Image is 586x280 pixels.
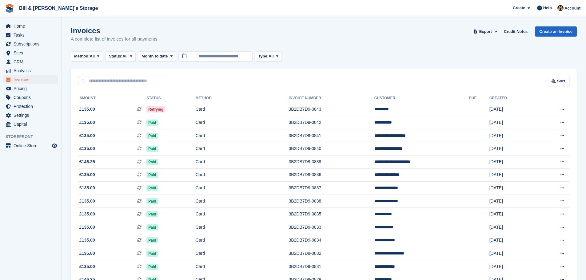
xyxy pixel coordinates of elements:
[557,78,565,84] span: Sort
[289,195,374,208] td: 3B2DB7D9-0838
[146,120,158,126] span: Paid
[543,5,552,11] span: Help
[374,93,469,103] th: Customer
[146,250,158,257] span: Paid
[289,103,374,116] td: 3B2DB7D9-0843
[196,103,289,116] td: Card
[3,31,58,39] a: menu
[489,103,536,116] td: [DATE]
[196,260,289,273] td: Card
[146,133,158,139] span: Paid
[79,263,95,270] span: £135.00
[79,119,95,126] span: £135.00
[14,31,50,39] span: Tasks
[196,168,289,182] td: Card
[51,142,58,149] a: Preview store
[196,116,289,129] td: Card
[557,5,564,11] img: Jack Bottesch
[79,185,95,191] span: £135.00
[71,26,157,35] h1: Invoices
[289,221,374,234] td: 3B2DB7D9-0833
[196,156,289,169] td: Card
[3,141,58,150] a: menu
[289,168,374,182] td: 3B2DB7D9-0836
[6,134,61,140] span: Storefront
[289,182,374,195] td: 3B2DB7D9-0837
[142,53,168,59] span: Month to date
[489,182,536,195] td: [DATE]
[3,22,58,30] a: menu
[479,29,492,35] span: Export
[146,211,158,217] span: Paid
[14,49,50,57] span: Sites
[3,66,58,75] a: menu
[289,247,374,260] td: 3B2DB7D9-0832
[196,208,289,221] td: Card
[3,120,58,128] a: menu
[489,247,536,260] td: [DATE]
[79,132,95,139] span: £135.00
[489,234,536,247] td: [DATE]
[14,102,50,111] span: Protection
[489,142,536,156] td: [DATE]
[106,51,136,61] button: Status: All
[79,224,95,231] span: £135.00
[513,5,525,11] span: Create
[489,116,536,129] td: [DATE]
[3,102,58,111] a: menu
[489,129,536,142] td: [DATE]
[14,22,50,30] span: Home
[469,93,489,103] th: Due
[14,120,50,128] span: Capital
[146,93,195,103] th: Status
[79,145,95,152] span: £135.00
[3,111,58,120] a: menu
[146,146,158,152] span: Paid
[14,66,50,75] span: Analytics
[78,93,146,103] th: Amount
[146,264,158,270] span: Paid
[146,159,158,165] span: Paid
[255,51,282,61] button: Type: All
[14,84,50,93] span: Pricing
[489,156,536,169] td: [DATE]
[3,40,58,48] a: menu
[146,185,158,191] span: Paid
[146,106,165,112] span: Retrying
[196,195,289,208] td: Card
[79,198,95,204] span: £135.00
[489,260,536,273] td: [DATE]
[146,172,158,178] span: Paid
[564,5,580,11] span: Account
[146,198,158,204] span: Paid
[146,224,158,231] span: Paid
[79,250,95,257] span: £135.00
[79,237,95,243] span: £135.00
[258,53,269,59] span: Type:
[17,3,100,13] a: Bill & [PERSON_NAME]'s Storage
[196,142,289,156] td: Card
[14,40,50,48] span: Subscriptions
[3,49,58,57] a: menu
[14,75,50,84] span: Invoices
[79,172,95,178] span: £135.00
[196,129,289,142] td: Card
[489,208,536,221] td: [DATE]
[489,93,536,103] th: Created
[289,142,374,156] td: 3B2DB7D9-0840
[196,93,289,103] th: Method
[489,195,536,208] td: [DATE]
[90,53,95,59] span: All
[74,53,90,59] span: Method:
[14,93,50,102] span: Coupons
[5,4,14,13] img: stora-icon-8386f47178a22dfd0bd8f6a31ec36ba5ce8667c1dd55bd0f319d3a0aa187defe.svg
[535,26,577,37] a: Create an Invoice
[71,51,103,61] button: Method: All
[289,129,374,142] td: 3B2DB7D9-0841
[3,93,58,102] a: menu
[489,221,536,234] td: [DATE]
[14,141,50,150] span: Online Store
[196,247,289,260] td: Card
[146,237,158,243] span: Paid
[138,51,176,61] button: Month to date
